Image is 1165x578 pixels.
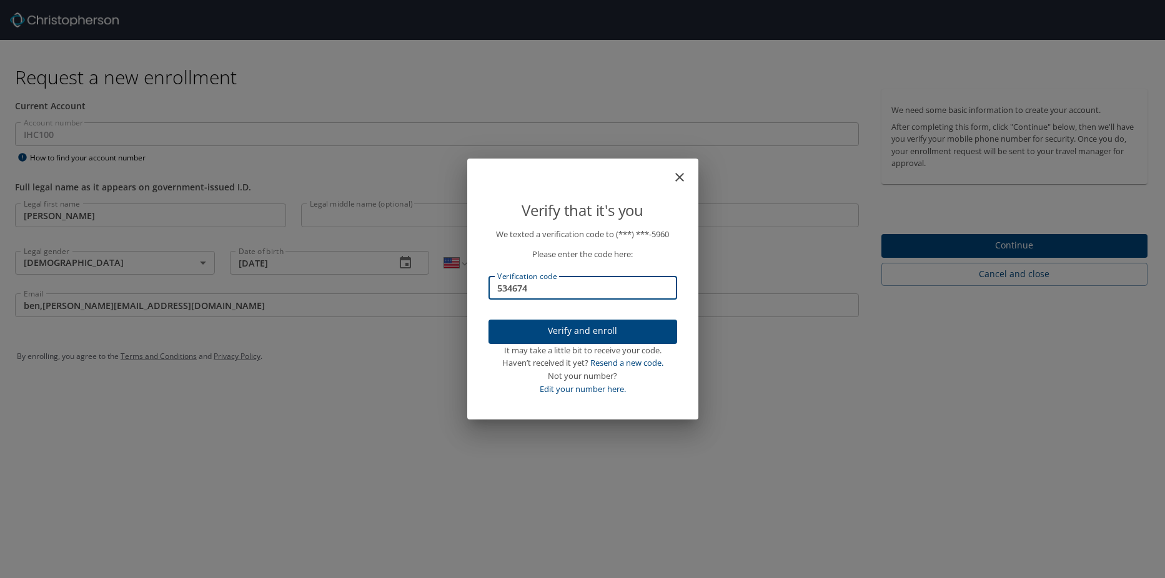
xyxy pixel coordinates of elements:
span: Verify and enroll [498,323,667,339]
button: Verify and enroll [488,320,677,344]
a: Resend a new code. [590,357,663,368]
div: Not your number? [488,370,677,383]
p: Verify that it's you [488,198,677,222]
p: We texted a verification code to (***) ***- 5960 [488,228,677,241]
a: Edit your number here. [540,383,626,394]
div: It may take a little bit to receive your code. [488,344,677,357]
button: close [678,164,693,179]
p: Please enter the code here: [488,248,677,261]
div: Haven’t received it yet? [488,356,677,370]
